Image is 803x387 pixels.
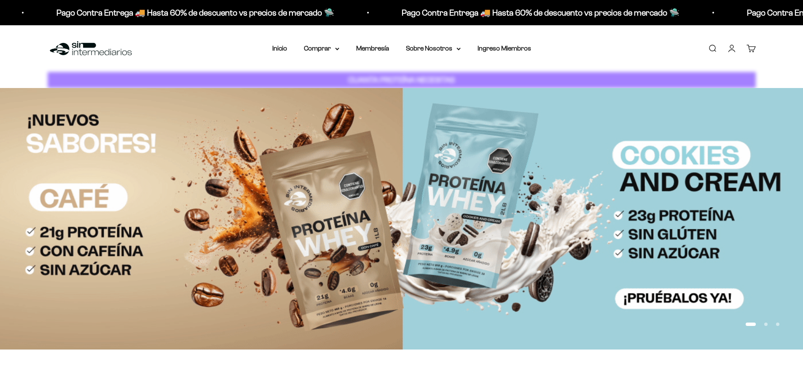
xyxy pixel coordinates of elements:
[348,75,455,84] strong: CUANTA PROTEÍNA NECESITAS
[478,45,531,52] a: Ingreso Miembros
[304,43,339,54] summary: Comprar
[400,6,678,19] p: Pago Contra Entrega 🚚 Hasta 60% de descuento vs precios de mercado 🛸
[356,45,389,52] a: Membresía
[406,43,461,54] summary: Sobre Nosotros
[272,45,287,52] a: Inicio
[55,6,333,19] p: Pago Contra Entrega 🚚 Hasta 60% de descuento vs precios de mercado 🛸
